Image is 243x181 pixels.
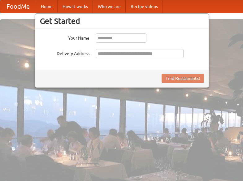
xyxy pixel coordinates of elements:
[126,0,163,13] a: Recipe videos
[36,0,58,13] a: Home
[0,0,36,13] a: FoodMe
[162,74,204,83] button: Find Restaurants!
[40,49,89,57] label: Delivery Address
[40,33,89,41] label: Your Name
[93,0,126,13] a: Who we are
[40,16,204,26] h3: Get Started
[58,0,93,13] a: How it works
